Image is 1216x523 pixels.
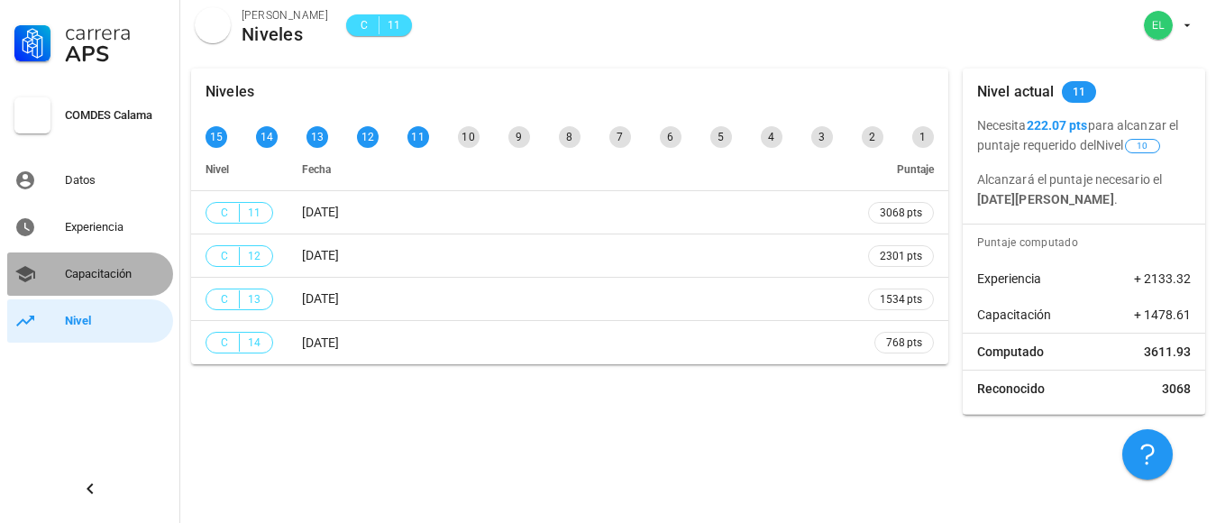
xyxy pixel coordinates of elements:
div: 7 [609,126,631,148]
span: 1534 pts [880,290,922,308]
span: 12 [247,247,261,265]
span: C [217,247,232,265]
p: Necesita para alcanzar el puntaje requerido del [977,115,1191,155]
span: 14 [247,334,261,352]
span: 10 [1137,140,1147,152]
th: Fecha [288,148,854,191]
div: Nivel actual [977,69,1055,115]
div: [PERSON_NAME] [242,6,328,24]
div: 11 [407,126,429,148]
b: [DATE][PERSON_NAME] [977,192,1114,206]
span: + 2133.32 [1134,270,1191,288]
span: 3068 pts [880,204,922,222]
div: avatar [1144,11,1173,40]
div: 5 [710,126,732,148]
div: avatar [195,7,231,43]
div: 14 [256,126,278,148]
th: Nivel [191,148,288,191]
div: 8 [559,126,581,148]
div: 3 [811,126,833,148]
span: 13 [247,290,261,308]
b: 222.07 pts [1027,118,1088,133]
span: 3611.93 [1144,343,1191,361]
div: Datos [65,173,166,188]
span: Capacitación [977,306,1051,324]
span: 11 [1073,81,1086,103]
span: C [217,290,232,308]
span: [DATE] [302,248,339,262]
span: C [217,204,232,222]
div: Niveles [242,24,328,44]
span: 3068 [1162,380,1191,398]
th: Puntaje [854,148,948,191]
span: Computado [977,343,1044,361]
span: Experiencia [977,270,1041,288]
div: COMDES Calama [65,108,166,123]
div: 12 [357,126,379,148]
div: 1 [912,126,934,148]
span: 11 [247,204,261,222]
div: Nivel [65,314,166,328]
div: Carrera [65,22,166,43]
span: C [217,334,232,352]
span: + 1478.61 [1134,306,1191,324]
span: Nivel [1096,138,1162,152]
a: Experiencia [7,206,173,249]
span: Reconocido [977,380,1045,398]
a: Nivel [7,299,173,343]
span: 2301 pts [880,247,922,265]
a: Capacitación [7,252,173,296]
span: 11 [387,16,401,34]
div: APS [65,43,166,65]
div: Puntaje computado [970,225,1205,261]
div: 6 [660,126,681,148]
span: Fecha [302,163,331,176]
a: Datos [7,159,173,202]
div: 2 [862,126,883,148]
div: Niveles [206,69,254,115]
div: 9 [508,126,530,148]
span: [DATE] [302,205,339,219]
p: Alcanzará el puntaje necesario el . [977,170,1191,209]
span: 768 pts [886,334,922,352]
div: 15 [206,126,227,148]
span: [DATE] [302,335,339,350]
div: 13 [306,126,328,148]
span: C [357,16,371,34]
div: Capacitación [65,267,166,281]
span: [DATE] [302,291,339,306]
div: Experiencia [65,220,166,234]
div: 4 [761,126,782,148]
span: Nivel [206,163,229,176]
span: Puntaje [897,163,934,176]
div: 10 [458,126,480,148]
